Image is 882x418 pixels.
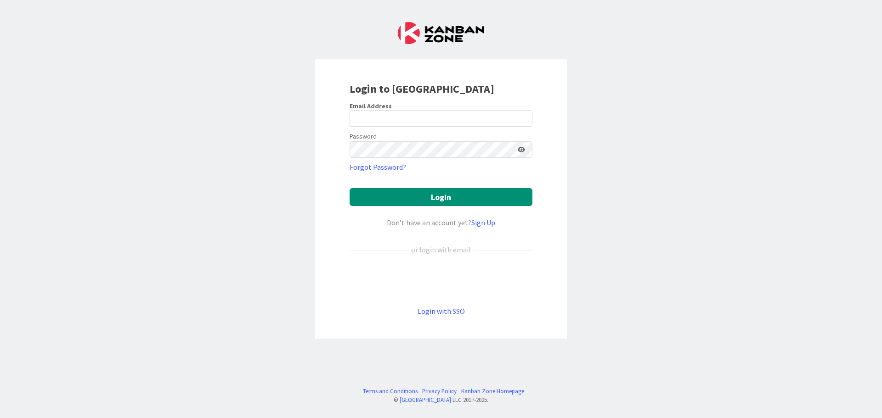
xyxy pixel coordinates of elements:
[471,218,495,227] a: Sign Up
[461,387,524,396] a: Kanban Zone Homepage
[350,188,532,206] button: Login
[350,217,532,228] div: Don’t have an account yet?
[350,132,377,141] label: Password
[409,244,473,255] div: or login with email
[350,162,406,173] a: Forgot Password?
[350,82,494,96] b: Login to [GEOGRAPHIC_DATA]
[350,102,392,110] label: Email Address
[345,270,537,290] iframe: Kirjaudu Google-tilillä -painike
[398,22,484,44] img: Kanban Zone
[363,387,418,396] a: Terms and Conditions
[422,387,457,396] a: Privacy Policy
[358,396,524,404] div: © LLC 2017- 2025 .
[418,307,465,316] a: Login with SSO
[400,396,451,403] a: [GEOGRAPHIC_DATA]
